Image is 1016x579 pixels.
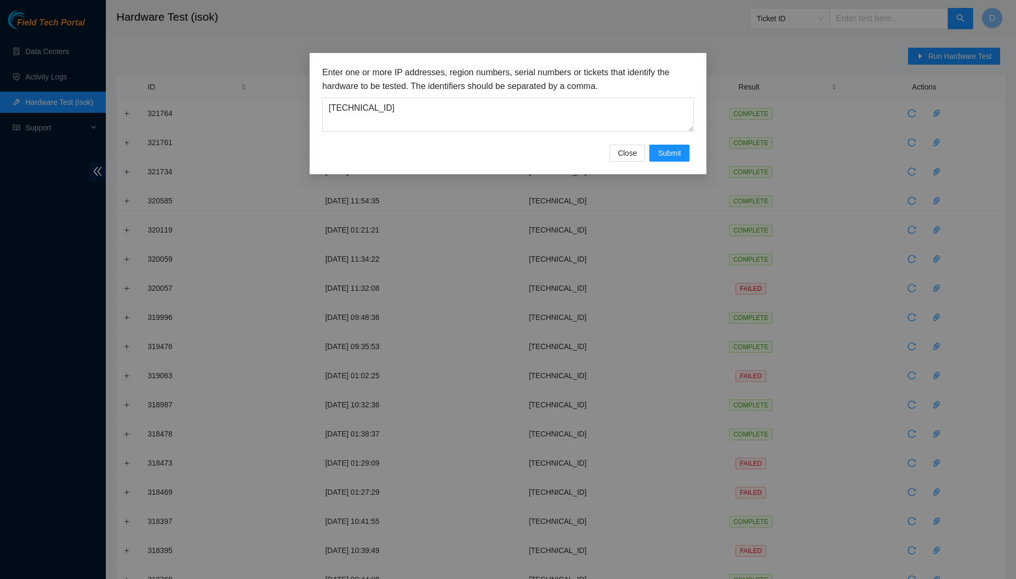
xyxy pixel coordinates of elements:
[322,66,694,93] h3: Enter one or more IP addresses, region numbers, serial numbers or tickets that identify the hardw...
[649,145,690,162] button: Submit
[322,97,694,132] textarea: [TECHNICAL_ID]
[610,145,646,162] button: Close
[618,147,637,159] span: Close
[658,147,681,159] span: Submit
